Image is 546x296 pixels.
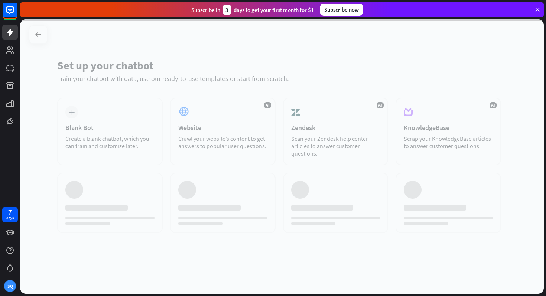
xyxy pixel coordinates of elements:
[6,215,14,221] div: days
[223,5,231,15] div: 3
[8,209,12,215] div: 7
[2,207,18,222] a: 7 days
[320,4,363,16] div: Subscribe now
[191,5,314,15] div: Subscribe in days to get your first month for $1
[4,280,16,292] div: SQ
